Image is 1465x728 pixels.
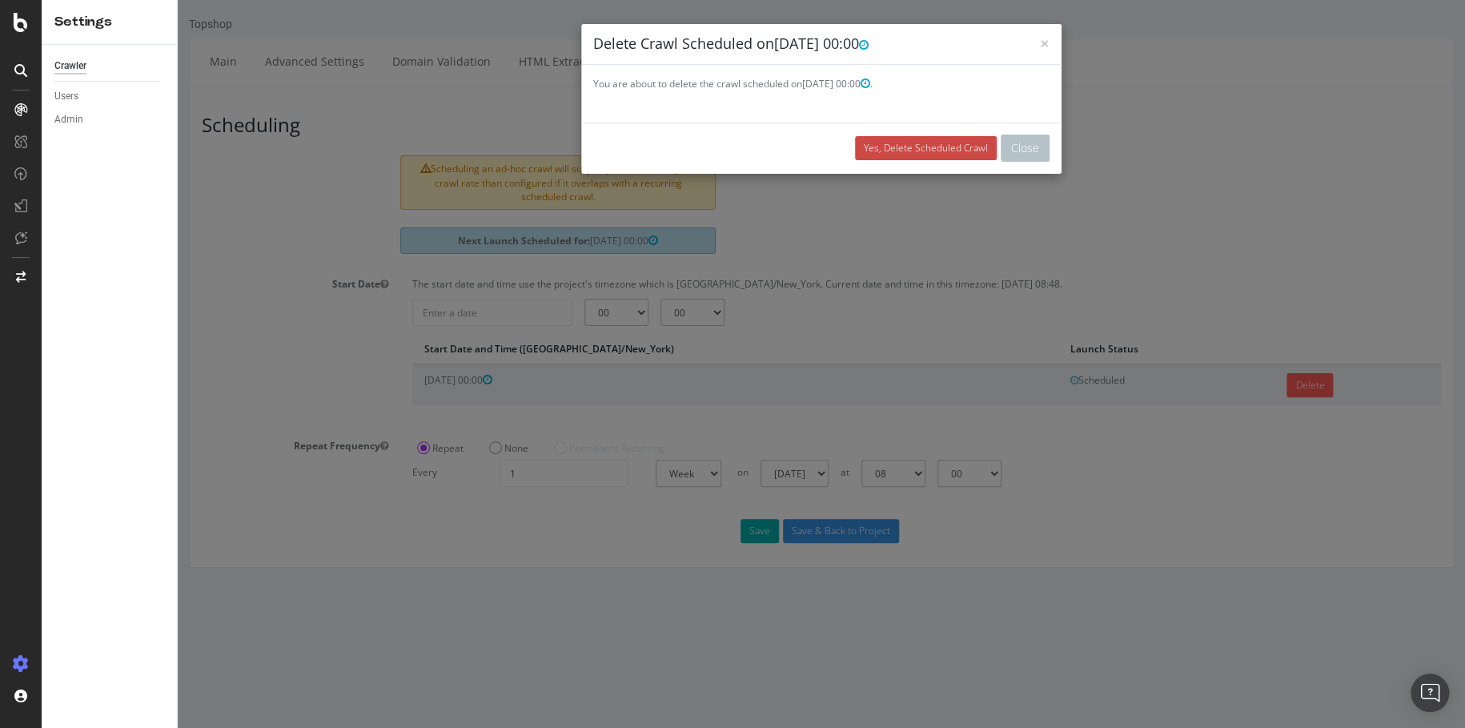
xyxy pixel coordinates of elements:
a: Users [54,88,166,105]
p: You are about to delete the crawl scheduled on . [415,77,872,90]
div: Admin [54,111,83,128]
a: Admin [54,111,166,128]
span: [DATE] 00:00 [624,77,692,90]
h4: Delete Crawl Scheduled on [415,34,872,54]
div: Crawler [54,58,86,74]
button: Close [823,135,872,162]
span: [DATE] 00:00 [596,34,691,53]
a: Yes, Delete Scheduled Crawl [677,136,819,160]
a: Crawler [54,58,166,74]
div: Users [54,88,78,105]
div: Open Intercom Messenger [1411,674,1449,712]
span: × [862,32,872,54]
div: Settings [54,13,164,31]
